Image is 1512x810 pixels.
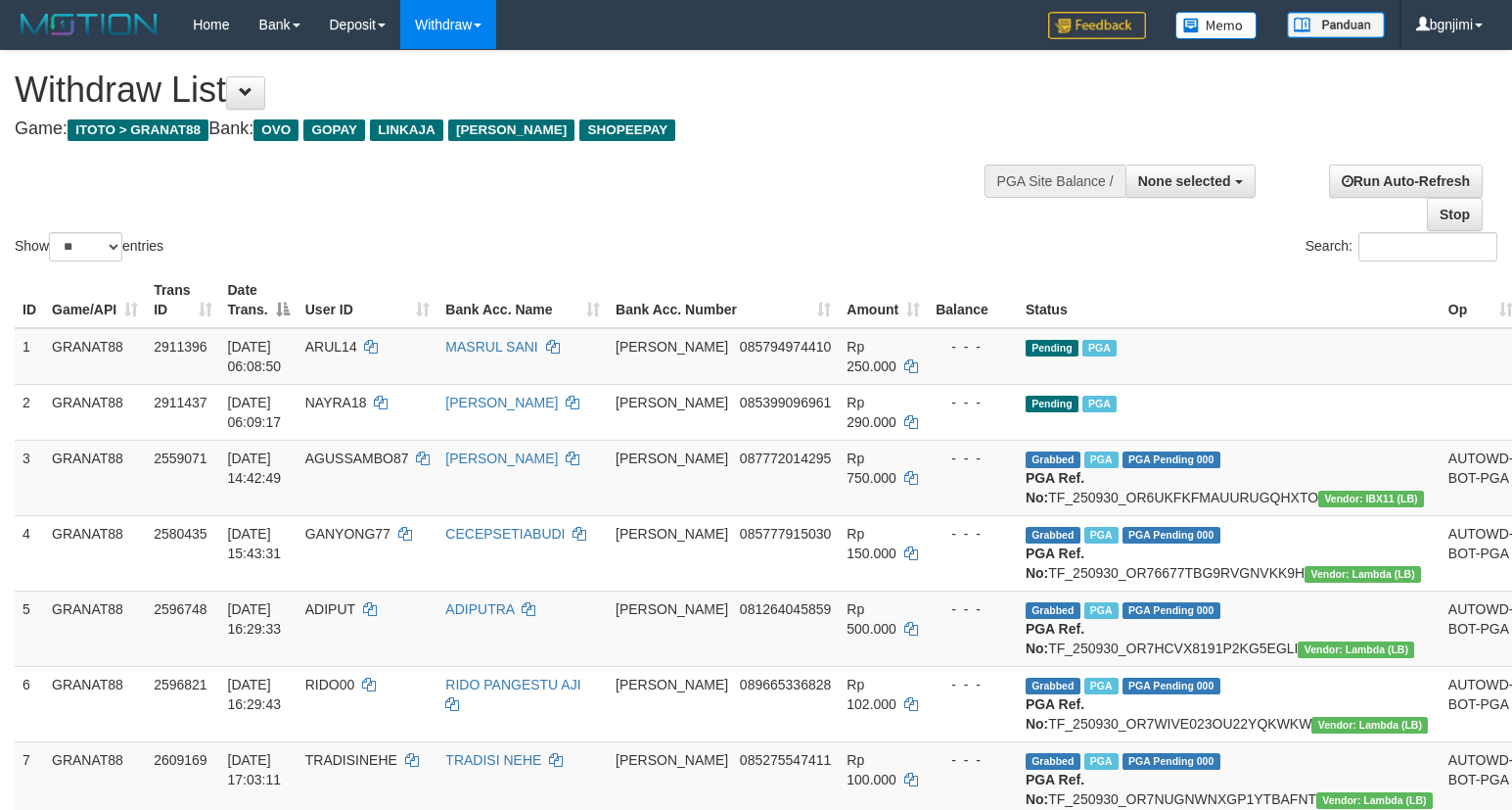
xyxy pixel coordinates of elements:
[15,591,44,666] td: 5
[740,339,831,355] span: Copy 085794974410 to clipboard
[740,752,831,768] span: Copy 085275547411 to clipboard
[44,384,146,440] td: GRANAT88
[936,449,1010,468] div: - - -
[44,440,146,515] td: GRANAT88
[445,601,514,617] a: ADIPUTRA
[370,119,443,141] span: LINKAJA
[985,165,1125,198] div: PGA Site Balance /
[1026,527,1080,544] span: Grabbed
[44,515,146,591] td: GRANAT88
[616,451,728,466] span: [PERSON_NAME]
[847,395,896,430] span: Rp 290.000
[154,526,207,542] span: 2580435
[1018,591,1441,666] td: TF_250930_OR7HCVX8191P2KG5EGLI
[445,752,541,768] a: TRADISI NEHE
[1123,678,1220,694] span: PGA Pending
[154,395,207,410] span: 2911437
[1026,678,1080,694] span: Grabbed
[847,677,896,712] span: Rp 102.000
[1026,621,1084,656] b: PGA Ref. No:
[1026,696,1084,732] b: PGA Ref. No:
[1048,12,1146,39] img: Feedback.jpg
[1123,753,1220,770] span: PGA Pending
[1358,232,1497,262] input: Search:
[15,10,163,39] img: MOTION_logo.png
[1305,566,1421,583] span: Vendor URL: https://dashboard.q2checkout.com/secure
[445,451,558,466] a: [PERSON_NAME]
[616,677,728,692] span: [PERSON_NAME]
[228,677,282,712] span: [DATE] 16:29:43
[445,526,565,542] a: CECEPSETIABUDI
[1082,340,1117,357] span: Marked by bgnjimi
[305,451,409,466] span: AGUSSAMBO87
[1123,527,1220,544] span: PGA Pending
[936,599,1010,619] div: - - -
[740,677,831,692] span: Copy 089665336828 to clipboard
[616,601,728,617] span: [PERSON_NAME]
[740,451,831,466] span: Copy 087772014295 to clipboard
[608,272,839,328] th: Bank Acc. Number: activate to sort column ascending
[228,752,282,787] span: [DATE] 17:03:11
[228,451,282,486] span: [DATE] 14:42:49
[616,339,728,355] span: [PERSON_NAME]
[305,339,357,355] span: ARUL14
[1026,772,1084,807] b: PGA Ref. No:
[448,119,574,141] span: [PERSON_NAME]
[1018,272,1441,328] th: Status
[1082,396,1117,412] span: Marked by bgnjimi
[1026,340,1078,357] span: Pending
[15,119,988,139] h4: Game: Bank:
[1026,470,1084,505] b: PGA Ref. No:
[616,526,728,542] span: [PERSON_NAME]
[305,677,355,692] span: RIDO00
[839,272,928,328] th: Amount: activate to sort column ascending
[44,328,146,385] td: GRANAT88
[1026,396,1078,412] span: Pending
[1084,452,1119,468] span: Marked by bgndedek
[616,752,728,768] span: [PERSON_NAME]
[146,272,219,328] th: Trans ID: activate to sort column ascending
[445,339,537,355] a: MASRUL SANI
[15,328,44,385] td: 1
[15,232,163,262] label: Show entries
[1084,602,1119,619] span: Marked by bgndedek
[1175,12,1258,39] img: Button%20Memo.svg
[1026,602,1080,619] span: Grabbed
[928,272,1018,328] th: Balance
[740,395,831,410] span: Copy 085399096961 to clipboard
[305,395,367,410] span: NAYRA18
[740,601,831,617] span: Copy 081264045859 to clipboard
[1318,491,1424,507] span: Vendor URL: https://dashboard.q2checkout.com/secure
[1287,12,1385,38] img: panduan.png
[228,526,282,561] span: [DATE] 15:43:31
[936,675,1010,694] div: - - -
[936,750,1010,770] div: - - -
[936,524,1010,544] div: - - -
[154,451,207,466] span: 2559071
[44,272,146,328] th: Game/API: activate to sort column ascending
[1329,165,1483,198] a: Run Auto-Refresh
[305,752,397,768] span: TRADISINEHE
[15,666,44,741] td: 6
[154,677,207,692] span: 2596821
[1018,515,1441,591] td: TF_250930_OR76677TBG9RVGNVKK9H
[445,677,580,692] a: RIDO PANGESTU AJI
[15,440,44,515] td: 3
[847,339,896,374] span: Rp 250.000
[154,752,207,768] span: 2609169
[44,666,146,741] td: GRANAT88
[847,526,896,561] span: Rp 150.000
[220,272,298,328] th: Date Trans.: activate to sort column descending
[1084,678,1119,694] span: Marked by bgndedek
[15,272,44,328] th: ID
[1018,666,1441,741] td: TF_250930_OR7WIVE023OU22YQKWKW
[437,272,608,328] th: Bank Acc. Name: activate to sort column ascending
[1018,440,1441,515] td: TF_250930_OR6UKFKFMAUURUGQHXTO
[616,395,728,410] span: [PERSON_NAME]
[1026,753,1080,770] span: Grabbed
[1298,642,1414,658] span: Vendor URL: https://dashboard.q2checkout.com/secure
[1084,527,1119,544] span: Marked by bgndedek
[253,119,298,141] span: OVO
[1316,792,1433,809] span: Vendor URL: https://dashboard.q2checkout.com/secure
[1123,452,1220,468] span: PGA Pending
